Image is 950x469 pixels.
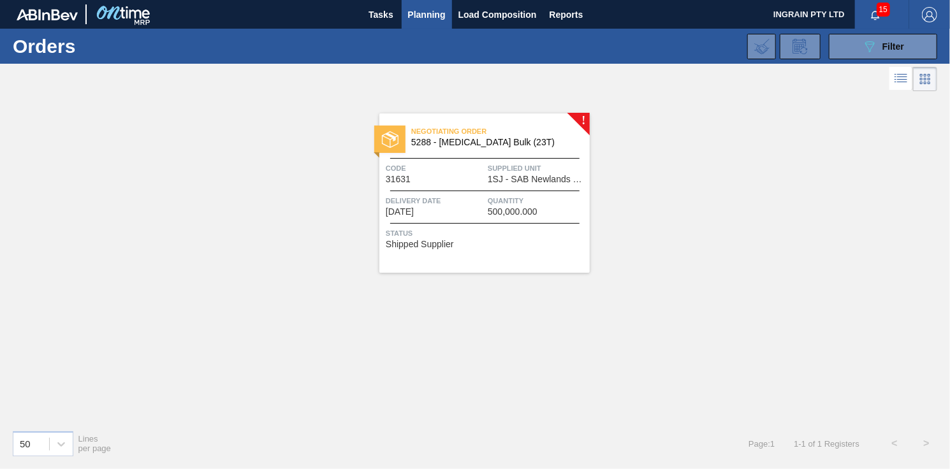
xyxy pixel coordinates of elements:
[550,7,583,22] span: Reports
[922,7,937,22] img: Logout
[78,434,112,453] span: Lines per page
[879,428,910,459] button: <
[386,175,411,184] span: 31631
[382,131,398,148] img: status
[855,6,896,24] button: Notifications
[910,428,942,459] button: >
[488,207,537,217] span: 500,000.000
[411,138,580,147] span: 5288 - Dextrose Bulk (23T)
[794,439,859,449] span: 1 - 1 of 1 Registers
[747,34,776,59] div: Import Order Negotiation
[488,175,587,184] span: 1SJ - SAB Newlands Brewery
[913,67,937,91] div: Card Vision
[20,438,31,449] div: 50
[13,39,195,54] h1: Orders
[386,194,485,207] span: Delivery Date
[411,125,590,138] span: Negotiating Order
[17,9,78,20] img: TNhmsLtSVTkK8tSr43FrP2fwEKptu5GPRR3wAAAABJRU5ErkJggg==
[749,439,775,449] span: Page : 1
[408,7,446,22] span: Planning
[877,3,890,17] span: 15
[780,34,821,59] div: Order Review Request
[386,162,485,175] span: Code
[458,7,537,22] span: Load Composition
[829,34,937,59] button: Filter
[488,162,587,175] span: Supplied Unit
[386,240,454,249] span: Shipped Supplier
[386,227,587,240] span: Status
[367,7,395,22] span: Tasks
[386,207,414,217] span: 09/20/2025
[882,41,904,52] span: Filter
[488,194,587,207] span: Quantity
[360,113,590,273] a: !statusNegotiating Order5288 - [MEDICAL_DATA] Bulk (23T)Code31631Supplied Unit1SJ - SAB Newlands ...
[889,67,913,91] div: List Vision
